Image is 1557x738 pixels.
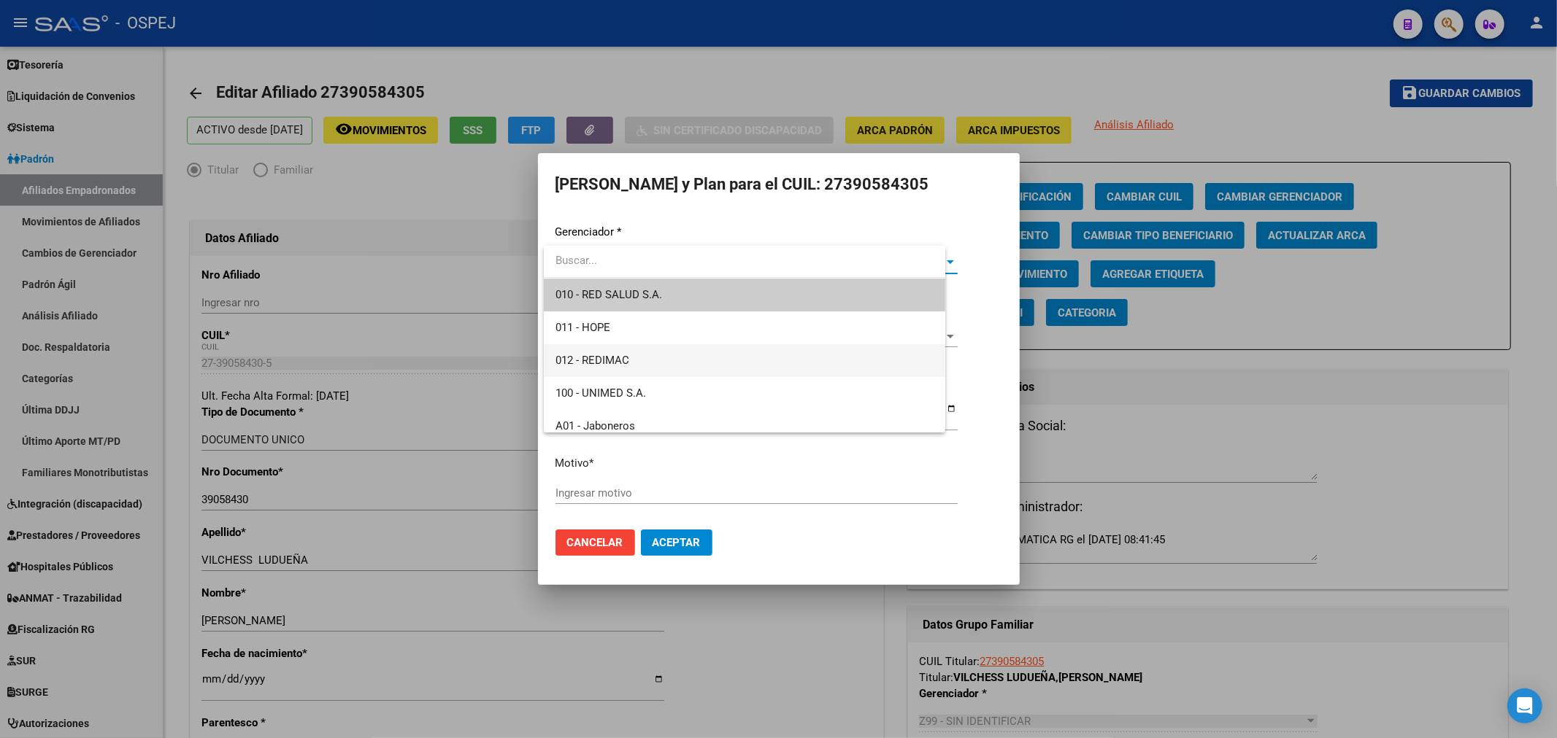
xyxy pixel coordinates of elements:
[1507,688,1542,723] div: Open Intercom Messenger
[544,244,946,277] input: dropdown search
[555,321,610,334] span: 011 - HOPE
[555,354,629,367] span: 012 - REDIMAC
[555,288,662,301] span: 010 - RED SALUD S.A.
[555,419,635,432] span: A01 - Jaboneros
[555,387,646,400] span: 100 - UNIMED S.A.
